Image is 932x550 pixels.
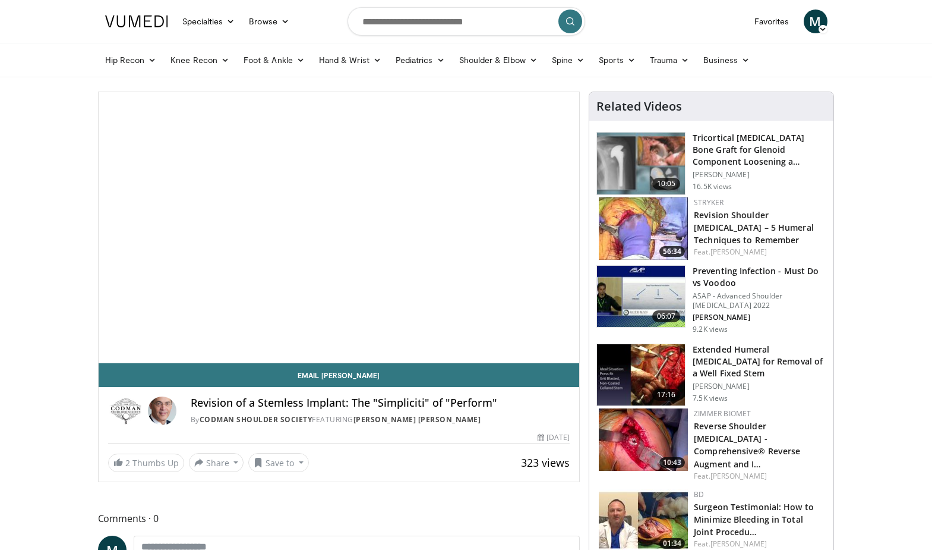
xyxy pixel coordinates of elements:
a: 10:05 Tricortical [MEDICAL_DATA] Bone Graft for Glenoid Component Loosening a… [PERSON_NAME] 16.5... [596,132,826,195]
a: BD [694,489,704,499]
div: By FEATURING [191,414,570,425]
span: 10:05 [652,178,681,190]
a: [PERSON_NAME] [710,539,767,549]
span: 10:43 [659,457,685,468]
span: 323 views [521,455,570,470]
a: Spine [545,48,592,72]
h4: Revision of a Stemless Implant: The "Simpliciti" of "Perform" [191,397,570,410]
button: Share [189,453,244,472]
img: 13e13d31-afdc-4990-acd0-658823837d7a.150x105_q85_crop-smart_upscale.jpg [599,197,688,260]
a: Reverse Shoulder [MEDICAL_DATA] - Comprehensive® Reverse Augment and I… [694,420,800,469]
input: Search topics, interventions [347,7,585,36]
h3: Tricortical [MEDICAL_DATA] Bone Graft for Glenoid Component Loosening a… [693,132,826,168]
video-js: Video Player [99,92,580,363]
span: 56:34 [659,246,685,257]
a: Revision Shoulder [MEDICAL_DATA] – 5 Humeral Techniques to Remember [694,209,814,246]
a: Trauma [643,48,697,72]
p: 16.5K views [693,182,732,191]
p: [PERSON_NAME] [693,170,826,180]
a: Codman Shoulder Society [200,414,312,425]
img: dc30e337-3fc0-4f9f-a6f8-53184339cf06.150x105_q85_crop-smart_upscale.jpg [599,408,688,471]
a: [PERSON_NAME] [710,247,767,257]
p: ASAP - Advanced Shoulder [MEDICAL_DATA] 2022 [693,291,826,310]
a: Knee Recon [163,48,236,72]
a: [PERSON_NAME] [710,471,767,481]
a: 10:43 [599,408,688,471]
div: [DATE] [538,432,570,443]
span: 06:07 [652,310,681,322]
a: 17:16 Extended Humeral [MEDICAL_DATA] for Removal of a Well Fixed Stem [PERSON_NAME] 7.5K views [596,344,826,407]
a: Stryker [694,197,724,208]
h4: Related Videos [596,99,682,114]
div: Feat. [694,539,824,549]
a: Foot & Ankle [236,48,312,72]
a: 06:07 Preventing Infection - Must Do vs Voodoo ASAP - Advanced Shoulder [MEDICAL_DATA] 2022 [PERS... [596,265,826,334]
a: 56:34 [599,197,688,260]
img: VuMedi Logo [105,15,168,27]
a: Specialties [175,10,242,33]
img: Avatar [148,397,176,425]
span: 2 [125,457,130,469]
a: M [804,10,827,33]
span: 17:16 [652,389,681,401]
div: Feat. [694,471,824,482]
img: aae374fe-e30c-4d93-85d1-1c39c8cb175f.150x105_q85_crop-smart_upscale.jpg [597,266,685,328]
a: Business [696,48,757,72]
h3: Preventing Infection - Must Do vs Voodoo [693,265,826,289]
a: Hip Recon [98,48,164,72]
a: Favorites [747,10,797,33]
span: Comments 0 [98,511,580,526]
p: [PERSON_NAME] [693,313,826,322]
a: [PERSON_NAME] [PERSON_NAME] [353,414,481,425]
button: Save to [248,453,309,472]
a: Pediatrics [388,48,452,72]
a: Sports [592,48,643,72]
a: Email [PERSON_NAME] [99,363,580,387]
span: 01:34 [659,538,685,549]
a: Hand & Wrist [312,48,388,72]
a: Zimmer Biomet [694,408,751,419]
a: Shoulder & Elbow [452,48,545,72]
a: Surgeon Testimonial: How to Minimize Bleeding in Total Joint Procedu… [694,501,814,538]
img: 0bf4b0fb-158d-40fd-8840-cd37d1d3604d.150x105_q85_crop-smart_upscale.jpg [597,344,685,406]
img: 54195_0000_3.png.150x105_q85_crop-smart_upscale.jpg [597,133,685,194]
a: Browse [242,10,296,33]
div: Feat. [694,247,824,257]
p: 7.5K views [693,394,728,403]
p: [PERSON_NAME] [693,382,826,391]
h3: Extended Humeral [MEDICAL_DATA] for Removal of a Well Fixed Stem [693,344,826,379]
img: Codman Shoulder Society [108,397,143,425]
p: 9.2K views [693,325,728,334]
a: 2 Thumbs Up [108,454,184,472]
